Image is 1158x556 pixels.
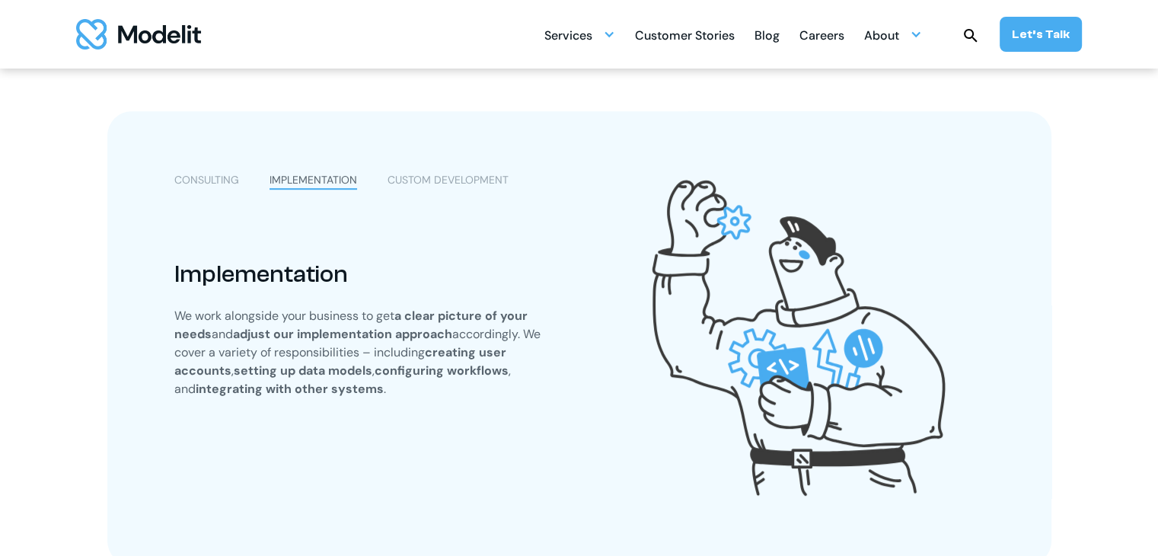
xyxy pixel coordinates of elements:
[544,20,615,50] div: Services
[754,22,780,52] div: Blog
[635,22,735,52] div: Customer Stories
[864,20,922,50] div: About
[76,19,201,50] img: modelit logo
[799,20,844,50] a: Careers
[1000,17,1082,52] a: Let’s Talk
[375,363,509,379] strong: configuring workflows
[234,363,372,379] strong: setting up data models
[1012,26,1070,43] div: Let’s Talk
[76,19,201,50] a: home
[544,22,592,52] div: Services
[388,172,509,188] div: CUSTOM DEVELOPMENT
[754,20,780,50] a: Blog
[233,326,452,342] strong: adjust our implementation approach
[799,22,844,52] div: Careers
[864,22,899,52] div: About
[174,307,541,398] p: We work alongside your business to get and accordingly. We cover a variety of responsibilities – ...
[196,381,384,397] strong: integrating with other systems
[635,20,735,50] a: Customer Stories
[174,172,239,188] div: CONSULTING
[270,172,357,188] div: IMPLEMENTATION
[174,260,541,289] div: Implementation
